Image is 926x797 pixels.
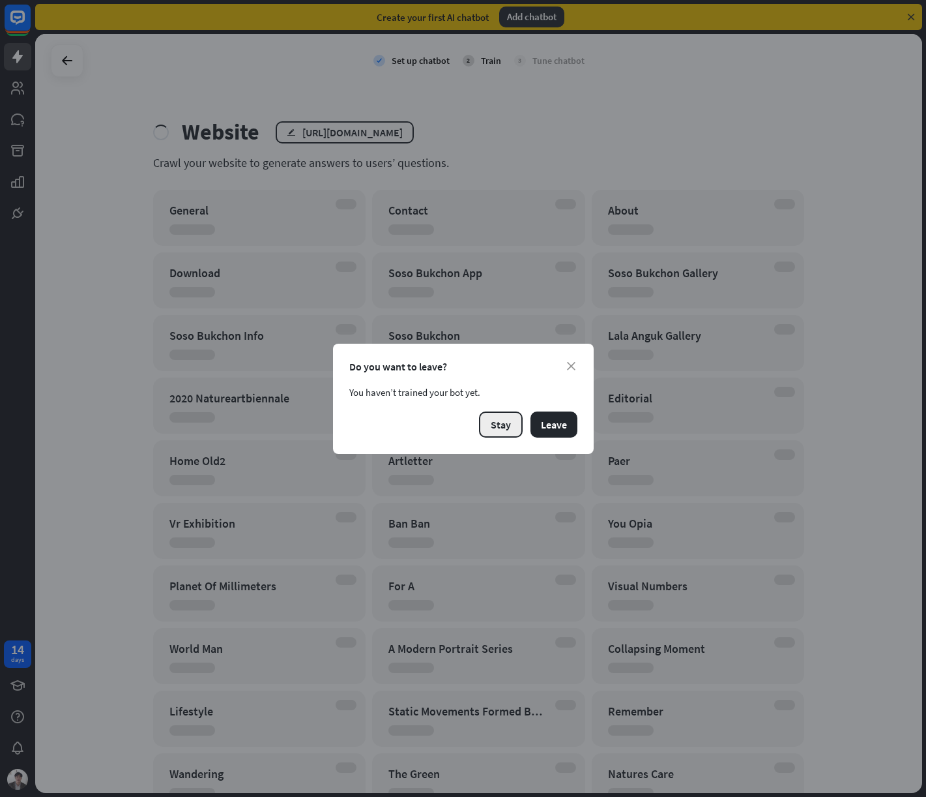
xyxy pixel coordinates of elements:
[10,5,50,44] button: Open LiveChat chat widget
[530,412,577,438] button: Leave
[349,386,577,398] div: You haven’t trained your bot yet.
[567,362,575,370] i: close
[479,412,523,438] button: Stay
[349,360,577,373] div: Do you want to leave?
